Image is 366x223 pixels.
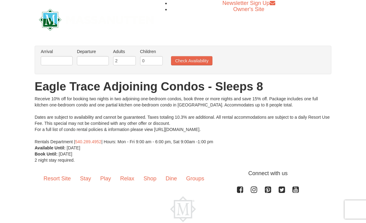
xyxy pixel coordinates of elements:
[35,96,331,145] div: Receive 10% off for booking two nights in two adjoining one-bedroom condos, book three or more ni...
[39,9,154,31] img: Massanutten Resort Logo
[41,48,73,55] label: Arrival
[161,169,181,188] a: Dine
[171,56,212,65] button: Check Availability
[233,6,264,12] a: Owner's Site
[75,139,101,144] a: 540.289.4952
[116,169,139,188] a: Relax
[35,80,331,93] h1: Eagle Trace Adjoining Condos - Sleeps 8
[35,152,58,156] strong: Book Until:
[67,145,80,150] span: [DATE]
[39,12,154,26] a: Massanutten Resort
[75,169,96,188] a: Stay
[59,152,72,156] span: [DATE]
[35,158,75,163] span: 2 night stay required.
[140,48,163,55] label: Children
[113,48,136,55] label: Adults
[170,196,196,222] img: Massanutten Resort Logo
[77,48,109,55] label: Departure
[35,145,66,150] strong: Available Until:
[96,169,116,188] a: Play
[181,169,209,188] a: Groups
[139,169,161,188] a: Shop
[39,169,75,188] a: Resort Site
